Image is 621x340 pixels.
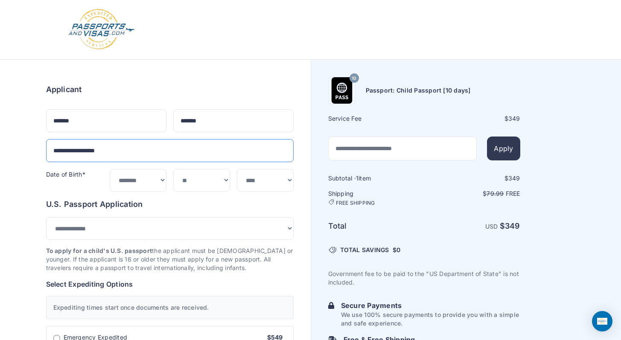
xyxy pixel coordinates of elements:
[46,171,85,178] label: Date of Birth*
[328,114,423,123] h6: Service Fee
[46,198,294,210] h6: U.S. Passport Application
[341,300,520,311] h6: Secure Payments
[352,73,356,84] span: 10
[393,246,401,254] span: $
[487,190,504,197] span: 79.99
[46,84,82,96] h6: Applicant
[425,189,520,198] p: $
[397,246,400,253] span: 0
[508,174,520,182] span: 349
[336,200,375,206] span: FREE SHIPPING
[506,190,520,197] span: Free
[356,174,359,182] span: 1
[508,115,520,122] span: 349
[329,77,355,104] img: Product Name
[46,247,152,254] strong: To apply for a child's U.S. passport
[592,311,612,331] div: Open Intercom Messenger
[328,270,520,287] p: Government fee to be paid to the "US Department of State" is not included.
[46,279,294,289] h6: Select Expediting Options
[500,221,520,230] strong: $
[366,86,471,95] h6: Passport: Child Passport [10 days]
[46,296,294,319] div: Expediting times start once documents are received.
[425,114,520,123] div: $
[487,137,520,160] button: Apply
[67,9,135,51] img: Logo
[328,174,423,183] h6: Subtotal · item
[505,221,520,230] span: 349
[340,246,389,254] span: TOTAL SAVINGS
[46,247,294,272] p: the applicant must be [DEMOGRAPHIC_DATA] or younger. If the applicant is 16 or older they must ap...
[485,223,498,230] span: USD
[328,189,423,206] h6: Shipping
[328,220,423,232] h6: Total
[341,311,520,328] p: We use 100% secure payments to provide you with a simple and safe experience.
[425,174,520,183] div: $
